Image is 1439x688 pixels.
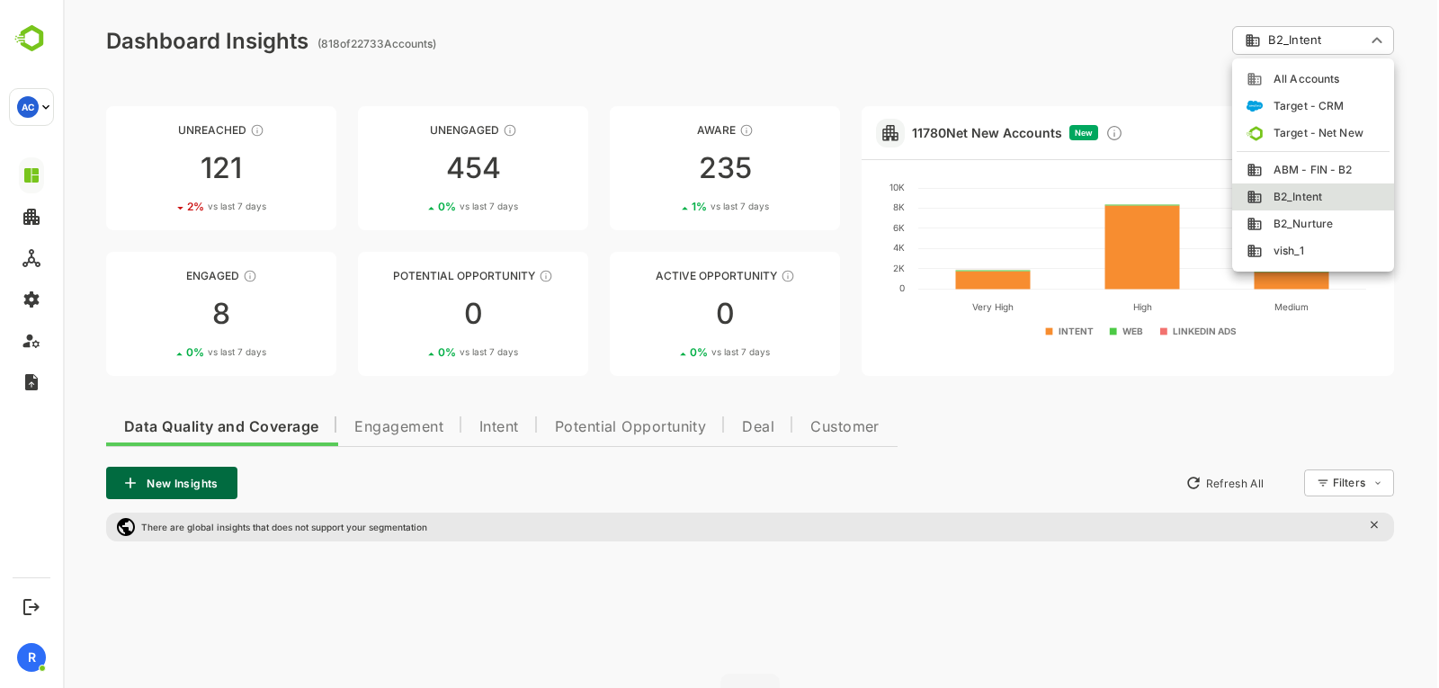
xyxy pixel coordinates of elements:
div: R [17,643,46,672]
div: AC [17,96,39,118]
span: vish_1 [1200,243,1241,259]
div: Target - CRM [1184,98,1317,114]
span: Target - CRM [1200,98,1281,114]
span: B2_Nurture [1200,216,1270,232]
img: BambooboxLogoMark.f1c84d78b4c51b1a7b5f700c9845e183.svg [9,22,55,56]
div: Target - Net New [1184,125,1317,141]
div: All Accounts [1184,71,1317,87]
div: ABM - FIN - B2 [1184,162,1317,178]
span: Target - Net New [1200,125,1300,141]
div: B2_Nurture [1184,216,1317,232]
span: ABM - FIN - B2 [1200,162,1290,178]
button: Logout [19,594,43,619]
span: All Accounts [1200,71,1276,87]
span: B2_Intent [1200,189,1259,205]
div: vish_1 [1184,243,1317,259]
div: B2_Intent [1184,189,1317,205]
